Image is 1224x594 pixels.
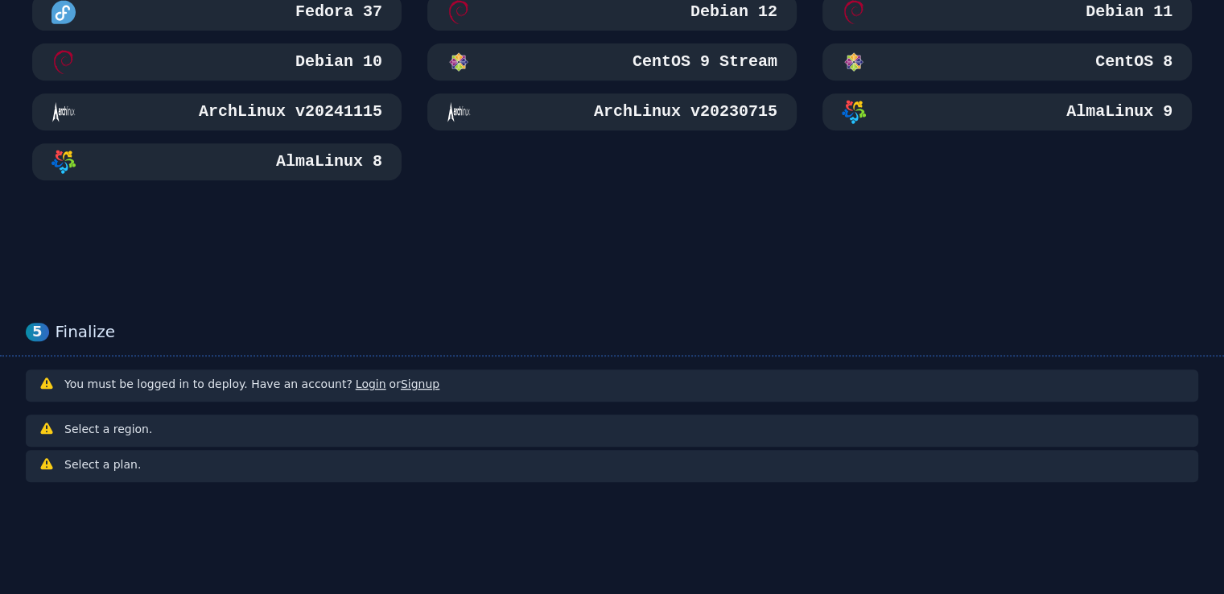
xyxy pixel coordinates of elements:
h3: AlmaLinux 9 [1063,101,1172,123]
button: Debian 10Debian 10 [32,43,402,80]
button: AlmaLinux 8AlmaLinux 8 [32,143,402,180]
div: 5 [26,323,49,341]
h3: Debian 10 [292,51,382,73]
h3: CentOS 9 Stream [629,51,777,73]
a: Signup [401,377,439,390]
h3: Select a region. [64,421,152,437]
h3: Debian 12 [687,1,777,23]
button: CentOS 9 StreamCentOS 9 Stream [427,43,797,80]
h3: Debian 11 [1082,1,1172,23]
h3: Fedora 37 [292,1,382,23]
img: CentOS 8 [842,50,866,74]
h3: ArchLinux v20230715 [591,101,777,123]
a: Login [356,377,386,390]
h3: AlmaLinux 8 [273,151,382,173]
img: ArchLinux v20241115 [52,100,76,124]
h3: You must be logged in to deploy. Have an account? or [64,376,439,392]
img: ArchLinux v20230715 [447,100,471,124]
button: ArchLinux v20241115ArchLinux v20241115 [32,93,402,130]
div: Finalize [56,322,1198,342]
h3: ArchLinux v20241115 [196,101,382,123]
img: AlmaLinux 9 [842,100,866,124]
button: ArchLinux v20230715ArchLinux v20230715 [427,93,797,130]
img: Debian 10 [52,50,76,74]
button: CentOS 8CentOS 8 [822,43,1192,80]
h3: Select a plan. [64,456,141,472]
h3: CentOS 8 [1092,51,1172,73]
button: AlmaLinux 9AlmaLinux 9 [822,93,1192,130]
img: AlmaLinux 8 [52,150,76,174]
img: CentOS 9 Stream [447,50,471,74]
